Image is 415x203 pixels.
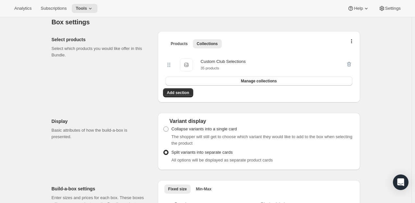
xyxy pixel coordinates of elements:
span: Collapse variants into a single card [171,126,237,131]
p: Select which products you would like offer in this Bundle. [52,45,147,58]
span: Settings [385,6,401,11]
button: Help [344,4,373,13]
span: Products [171,41,188,46]
p: Basic attributes of how the build-a-box is presented. [52,127,147,140]
h2: Display [52,118,147,125]
small: 35 products [201,66,219,70]
h2: Box settings [52,18,360,26]
div: Open Intercom Messenger [393,174,409,190]
span: Split variants into separate cards [171,150,233,155]
span: Help [354,6,363,11]
button: Settings [375,4,405,13]
span: The shopper will still get to choose which variant they would like to add to the box when selecti... [171,134,352,146]
span: Manage collections [241,78,277,84]
button: Tools [72,4,97,13]
span: Add section [167,90,189,95]
div: Variant display [163,118,355,125]
button: Manage collections [166,77,352,86]
span: Subscriptions [41,6,67,11]
div: Custom Club Selections [201,58,246,65]
span: Fixed size [168,186,187,192]
button: Add section [163,88,193,97]
button: Subscriptions [37,4,70,13]
h2: Build-a-box settings [52,185,147,192]
span: Analytics [14,6,31,11]
span: Tools [76,6,87,11]
span: Min-Max [196,186,211,192]
span: All options will be displayed as separate product cards [171,158,273,162]
h2: Select products [52,36,147,43]
span: Collections [197,41,218,46]
button: Analytics [10,4,35,13]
